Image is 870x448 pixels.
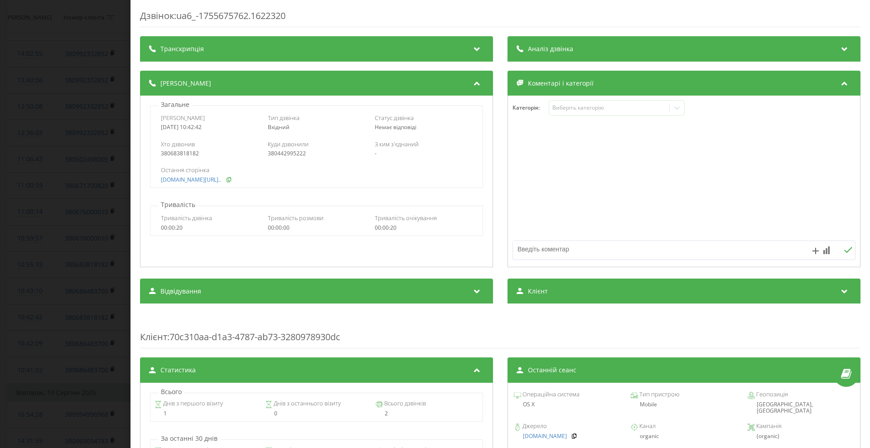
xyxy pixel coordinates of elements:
p: Тривалість [159,200,198,209]
a: [DOMAIN_NAME] [523,433,567,439]
div: 00:00:20 [161,225,258,231]
span: Аналіз дзвінка [528,44,573,53]
div: 00:00:00 [268,225,365,231]
span: [PERSON_NAME] [160,79,211,88]
span: Хто дзвонив [161,140,195,148]
div: organic [631,433,737,439]
span: Кампанія [755,422,782,431]
span: Тип дзвінка [268,114,300,122]
span: Днів з останнього візиту [272,399,341,408]
div: (organic) [748,433,854,439]
span: Тривалість дзвінка [161,214,212,222]
span: Коментарі і категорії [528,79,594,88]
span: Немає відповіді [375,123,416,131]
p: Загальне [159,100,192,109]
div: 2 [376,410,478,417]
div: 0 [265,410,368,417]
span: Тривалість розмови [268,214,324,222]
span: Остання сторінка [161,166,209,174]
span: Останній сеанс [528,366,576,375]
span: Геопозиція [755,390,788,399]
span: Вхідний [268,123,290,131]
span: Всього дзвінків [383,399,426,408]
div: Виберіть категорію [552,104,666,111]
a: [DOMAIN_NAME][URL].. [161,177,221,183]
div: Mobile [631,401,737,408]
div: [GEOGRAPHIC_DATA], [GEOGRAPHIC_DATA] [748,401,854,414]
div: 1 [155,410,257,417]
div: - [375,150,472,157]
span: Транскрипція [160,44,204,53]
p: Всього [159,387,184,396]
div: [DATE] 10:42:42 [161,124,258,130]
p: За останні 30 днів [159,434,220,443]
span: Тривалість очікування [375,214,437,222]
span: Канал [638,422,656,431]
span: Статус дзвінка [375,114,414,122]
span: Днів з першого візиту [162,399,223,408]
span: З ким з'єднаний [375,140,419,148]
div: Дзвінок : ua6_-1755675762.1622320 [140,10,860,27]
h4: Категорія : [512,105,549,111]
span: Статистика [160,366,196,375]
span: Клієнт [528,287,548,296]
div: : 70c310aa-d1a3-4787-ab73-3280978930dc [140,313,860,348]
span: [PERSON_NAME] [161,114,205,122]
span: Клієнт [140,331,167,343]
span: Відвідування [160,287,201,296]
span: Куди дзвонили [268,140,309,148]
div: 380683818182 [161,150,258,157]
span: Джерело [521,422,547,431]
span: Тип пристрою [638,390,679,399]
div: 380442995222 [268,150,365,157]
div: OS X [514,401,620,408]
div: 00:00:20 [375,225,472,231]
span: Операційна система [521,390,580,399]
